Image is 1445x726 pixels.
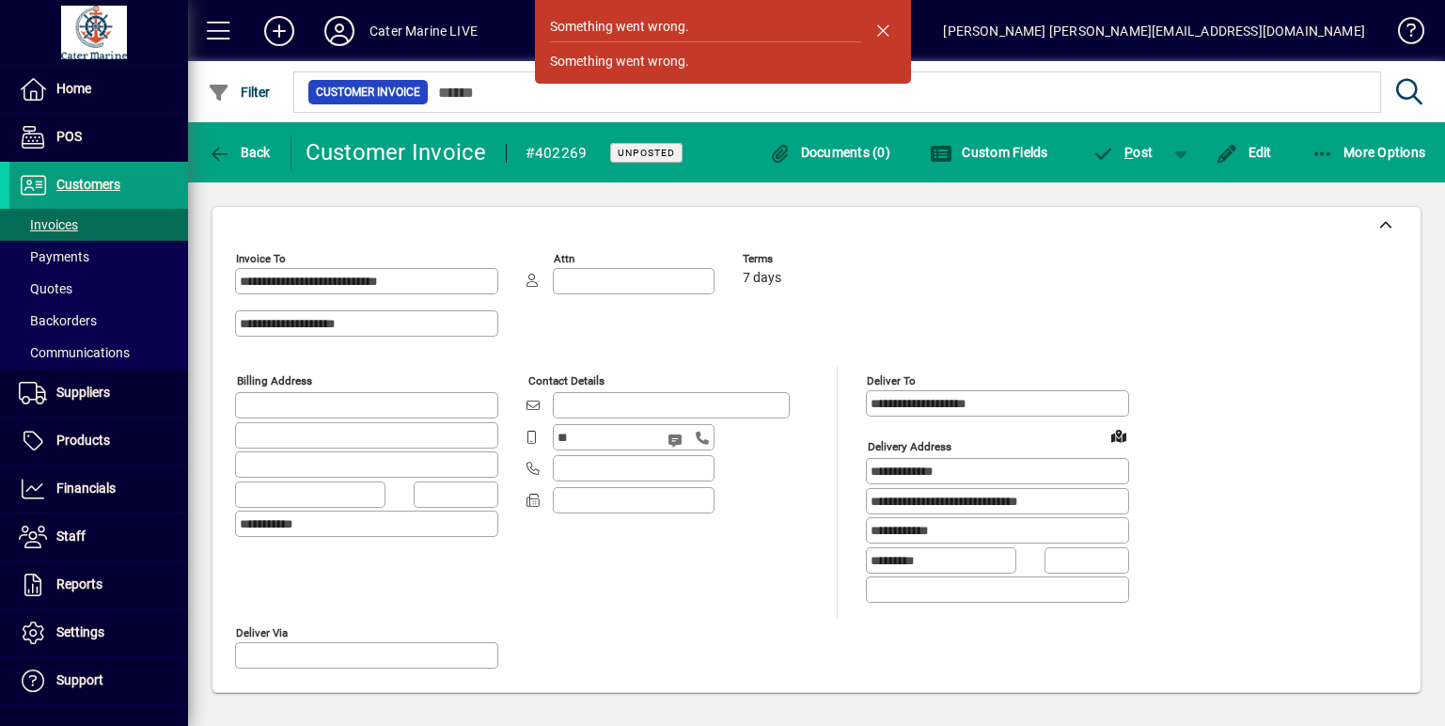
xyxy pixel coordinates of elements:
[56,624,104,639] span: Settings
[306,137,487,167] div: Customer Invoice
[1211,135,1277,169] button: Edit
[203,135,275,169] button: Back
[236,691,300,704] mat-label: Delivery date
[236,625,288,639] mat-label: Deliver via
[654,418,699,463] button: Send SMS
[309,14,369,48] button: Profile
[208,145,271,160] span: Back
[925,135,1053,169] button: Custom Fields
[56,433,110,448] span: Products
[1092,145,1154,160] span: ost
[208,85,271,100] span: Filter
[1104,420,1134,450] a: View on map
[9,273,188,305] a: Quotes
[768,145,890,160] span: Documents (0)
[19,313,97,328] span: Backorders
[19,345,130,360] span: Communications
[743,253,856,265] span: Terms
[9,370,188,417] a: Suppliers
[618,147,675,159] span: Unposted
[1311,145,1426,160] span: More Options
[1307,135,1431,169] button: More Options
[203,75,275,109] button: Filter
[1124,145,1133,160] span: P
[9,66,188,113] a: Home
[867,374,916,387] mat-label: Deliver To
[554,252,574,265] mat-label: Attn
[9,561,188,608] a: Reports
[188,135,291,169] app-page-header-button: Back
[19,281,72,296] span: Quotes
[369,16,478,46] div: Cater Marine LIVE
[386,691,452,704] mat-label: Delivery time
[316,83,420,102] span: Customer Invoice
[9,657,188,704] a: Support
[9,114,188,161] a: POS
[56,385,110,400] span: Suppliers
[1083,135,1163,169] button: Post
[1384,4,1421,65] a: Knowledge Base
[19,217,78,232] span: Invoices
[236,252,286,265] mat-label: Invoice To
[743,271,781,286] span: 7 days
[56,529,86,544] span: Staff
[9,241,188,273] a: Payments
[763,135,895,169] button: Documents (0)
[9,609,188,656] a: Settings
[56,672,103,687] span: Support
[9,418,188,465] a: Products
[9,209,188,241] a: Invoices
[56,129,82,144] span: POS
[526,138,588,168] div: #402269
[56,177,120,192] span: Customers
[9,337,188,369] a: Communications
[943,16,1365,46] div: [PERSON_NAME] [PERSON_NAME][EMAIL_ADDRESS][DOMAIN_NAME]
[56,81,91,96] span: Home
[1216,145,1272,160] span: Edit
[930,145,1048,160] span: Custom Fields
[249,14,309,48] button: Add
[56,481,116,496] span: Financials
[9,466,188,513] a: Financials
[9,513,188,560] a: Staff
[19,249,89,264] span: Payments
[9,305,188,337] a: Backorders
[56,576,102,592] span: Reports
